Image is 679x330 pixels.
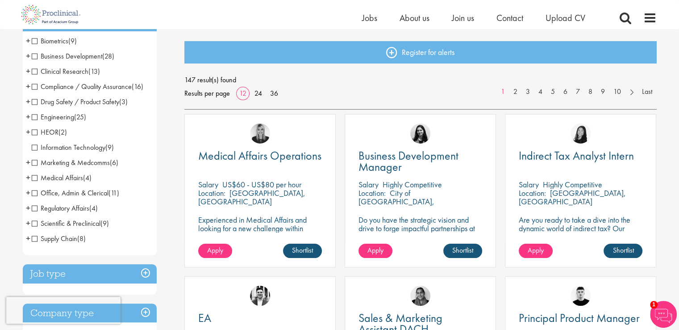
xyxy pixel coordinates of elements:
a: Janelle Jones [250,123,270,144]
a: Shortlist [604,244,642,258]
span: Compliance / Quality Assurance [32,82,143,91]
img: Edward Little [250,286,270,306]
span: + [26,201,30,215]
span: (11) [108,188,119,198]
span: Information Technology [32,143,114,152]
span: (4) [89,203,98,213]
a: 9 [596,87,609,97]
span: + [26,49,30,63]
span: + [26,171,30,184]
span: (9) [68,36,77,46]
span: HEOR [32,127,58,137]
span: Clinical Research [32,67,88,76]
span: + [26,34,30,47]
span: Business Development Manager [358,148,458,174]
span: (6) [110,158,118,167]
span: Medical Affairs [32,173,83,182]
img: Anjali Parbhu [410,286,430,306]
a: Contact [496,12,523,24]
span: (9) [100,219,109,228]
span: Marketing & Medcomms [32,158,118,167]
p: Do you have the strategic vision and drive to forge impactful partnerships at the forefront of ph... [358,216,482,267]
span: Results per page [184,87,230,100]
img: Patrick Melody [571,286,591,306]
span: Engineering [32,112,86,122]
span: 1 [650,301,658,309]
a: 4 [534,87,547,97]
p: US$60 - US$80 per hour [222,179,301,190]
span: Regulatory Affairs [32,203,98,213]
p: [GEOGRAPHIC_DATA], [GEOGRAPHIC_DATA] [519,188,626,207]
span: Salary [519,179,539,190]
a: 2 [509,87,522,97]
a: Upload CV [546,12,585,24]
span: + [26,216,30,230]
span: Biometrics [32,36,77,46]
a: Apply [519,244,553,258]
span: (8) [77,234,86,243]
span: Supply Chain [32,234,86,243]
a: Jobs [362,12,377,24]
a: Register for alerts [184,41,657,63]
a: Last [637,87,657,97]
span: Business Development [32,51,102,61]
span: Join us [452,12,474,24]
a: 36 [267,89,281,98]
span: Drug Safety / Product Safety [32,97,119,106]
h3: Job type [23,264,157,283]
a: 8 [584,87,597,97]
span: + [26,232,30,245]
span: Scientific & Preclinical [32,219,100,228]
span: Marketing & Medcomms [32,158,110,167]
a: 24 [251,89,265,98]
p: City of [GEOGRAPHIC_DATA], [GEOGRAPHIC_DATA] [358,188,434,215]
span: Medical Affairs [32,173,92,182]
span: (13) [88,67,100,76]
a: Apply [358,244,392,258]
span: (9) [105,143,114,152]
span: (25) [74,112,86,122]
span: Indirect Tax Analyst Intern [519,148,634,163]
a: Indirect Tax Analyst Intern [519,150,642,161]
a: 5 [546,87,559,97]
span: + [26,186,30,199]
span: Principal Product Manager [519,310,640,326]
iframe: reCAPTCHA [6,297,121,324]
span: Supply Chain [32,234,77,243]
span: (16) [132,82,143,91]
span: (28) [102,51,114,61]
p: Are you ready to take a dive into the dynamic world of indirect tax? Our client is recruiting for... [519,216,642,258]
a: Numhom Sudsok [571,123,591,144]
img: Chatbot [650,301,677,328]
span: Office, Admin & Clerical [32,188,108,198]
span: + [26,80,30,93]
span: Medical Affairs Operations [198,148,321,163]
span: Biometrics [32,36,68,46]
img: Indre Stankeviciute [410,123,430,144]
span: (2) [58,127,67,137]
span: 147 result(s) found [184,73,657,87]
span: Drug Safety / Product Safety [32,97,128,106]
a: Medical Affairs Operations [198,150,322,161]
span: (4) [83,173,92,182]
span: About us [400,12,429,24]
span: + [26,125,30,139]
span: Salary [198,179,218,190]
span: Scientific & Preclinical [32,219,109,228]
p: Experienced in Medical Affairs and looking for a new challenge within operations? Proclinical is ... [198,216,322,258]
span: + [26,156,30,169]
a: 1 [496,87,509,97]
span: Compliance / Quality Assurance [32,82,132,91]
span: EA [198,310,211,326]
span: Apply [367,245,383,255]
span: Information Technology [32,143,105,152]
a: Shortlist [443,244,482,258]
